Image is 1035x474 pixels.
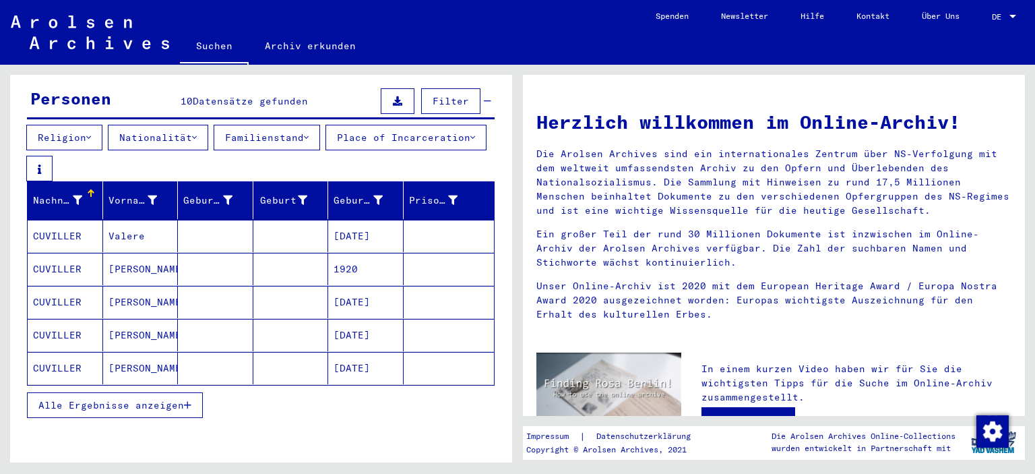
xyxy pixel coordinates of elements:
[103,319,179,351] mat-cell: [PERSON_NAME]
[328,286,404,318] mat-cell: [DATE]
[968,425,1019,459] img: yv_logo.png
[28,352,103,384] mat-cell: CUVILLER
[325,125,487,150] button: Place of Incarceration
[249,30,372,62] a: Archiv erkunden
[334,194,383,208] div: Geburtsdatum
[409,194,458,208] div: Prisoner #
[328,181,404,219] mat-header-cell: Geburtsdatum
[976,415,1009,448] img: Zustimmung ändern
[409,189,478,211] div: Prisoner #
[183,189,253,211] div: Geburtsname
[328,352,404,384] mat-cell: [DATE]
[214,125,320,150] button: Familienstand
[28,253,103,285] mat-cell: CUVILLER
[421,88,480,114] button: Filter
[27,392,203,418] button: Alle Ergebnisse anzeigen
[772,442,955,454] p: wurden entwickelt in Partnerschaft mit
[103,220,179,252] mat-cell: Valere
[701,407,795,434] a: Video ansehen
[28,286,103,318] mat-cell: CUVILLER
[404,181,495,219] mat-header-cell: Prisoner #
[33,194,82,208] div: Nachname
[259,194,308,208] div: Geburt‏
[536,147,1011,218] p: Die Arolsen Archives sind ein internationales Zentrum über NS-Verfolgung mit dem weltweit umfasse...
[178,181,253,219] mat-header-cell: Geburtsname
[103,352,179,384] mat-cell: [PERSON_NAME]
[328,319,404,351] mat-cell: [DATE]
[328,253,404,285] mat-cell: 1920
[433,95,469,107] span: Filter
[183,194,232,208] div: Geburtsname
[33,189,102,211] div: Nachname
[536,108,1011,136] h1: Herzlich willkommen im Online-Archiv!
[701,362,1011,405] p: In einem kurzen Video haben wir für Sie die wichtigsten Tipps für die Suche im Online-Archiv zusa...
[992,12,1007,22] span: DE
[526,429,707,444] div: |
[28,319,103,351] mat-cell: CUVILLER
[11,16,169,49] img: Arolsen_neg.svg
[772,430,955,442] p: Die Arolsen Archives Online-Collections
[536,353,681,432] img: video.jpg
[526,444,707,456] p: Copyright © Arolsen Archives, 2021
[103,286,179,318] mat-cell: [PERSON_NAME]
[108,189,178,211] div: Vorname
[38,399,184,411] span: Alle Ergebnisse anzeigen
[30,86,111,111] div: Personen
[181,95,193,107] span: 10
[28,220,103,252] mat-cell: CUVILLER
[328,220,404,252] mat-cell: [DATE]
[103,253,179,285] mat-cell: [PERSON_NAME]
[586,429,707,444] a: Datenschutzerklärung
[108,194,158,208] div: Vorname
[334,189,403,211] div: Geburtsdatum
[536,227,1011,270] p: Ein großer Teil der rund 30 Millionen Dokumente ist inzwischen im Online-Archiv der Arolsen Archi...
[108,125,208,150] button: Nationalität
[193,95,308,107] span: Datensätze gefunden
[103,181,179,219] mat-header-cell: Vorname
[180,30,249,65] a: Suchen
[26,125,102,150] button: Religion
[976,415,1008,447] div: Zustimmung ändern
[526,429,579,444] a: Impressum
[28,181,103,219] mat-header-cell: Nachname
[536,279,1011,322] p: Unser Online-Archiv ist 2020 mit dem European Heritage Award / Europa Nostra Award 2020 ausgezeic...
[259,189,328,211] div: Geburt‏
[253,181,329,219] mat-header-cell: Geburt‏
